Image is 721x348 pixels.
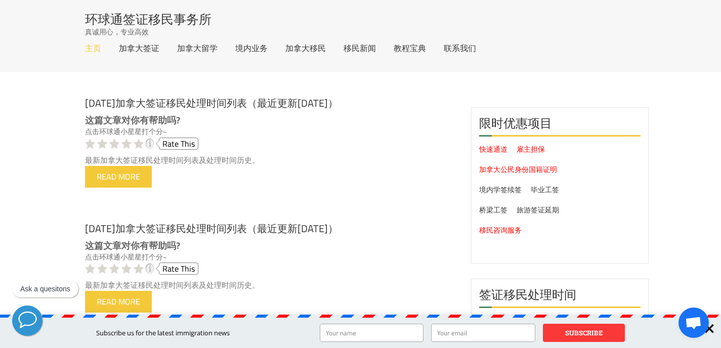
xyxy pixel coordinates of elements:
a: 加拿大公民身份国籍证明 [479,163,557,176]
input: Your email [431,324,535,342]
a: Read More [85,166,152,188]
a: 加拿大签证 [119,44,159,52]
div: 点击环球通小星星打个分~ [85,251,456,263]
div: 这篇文章对你有帮助吗? [85,240,456,251]
span: Subscribe us for the latest immigration news [96,328,230,337]
a: 联系我们 [444,44,476,52]
p: 最新加拿大签证移民处理时间列表及处理时间历史。 [85,280,456,291]
span: Rate this [162,136,195,151]
a: 加拿大留学 [177,44,218,52]
h2: 签证移民处理时间 [479,287,641,308]
strong: SUBSCRIBE [565,328,603,337]
p: Ask a quesitons [20,285,70,293]
a: Read More [85,291,152,313]
a: 雇主担保 [517,143,545,156]
a: [DATE]加拿大签证移民处理时间列表（最近更新[DATE]） [85,94,338,112]
a: 境内业务 [235,44,268,52]
a: Open chat [678,308,709,338]
a: 移民新闻 [344,44,376,52]
a: 毕业工签 [531,183,559,196]
a: [DATE]加拿大签证移民处理时间列表（最近更新[DATE]） [85,219,338,238]
a: 桥梁工签 [479,203,507,216]
a: 境内学签续签 [479,183,522,196]
div: 这篇文章对你有帮助吗? [85,115,456,126]
p: 最新加拿大签证移民处理时间列表及处理时间历史。 [85,155,456,166]
span: 真诚用心，专业高效 [85,27,149,37]
h2: 限时优惠项目 [479,115,641,137]
a: 快速通道 [479,143,507,156]
span: Rate this [162,261,195,276]
a: 主页 [85,44,101,52]
a: 旅游签证延期 [517,203,559,216]
a: 教程宝典 [394,44,426,52]
div: 点击环球通小星星打个分~ [85,126,456,137]
input: Your name [320,324,424,342]
a: 移民咨询服务 [479,224,522,237]
a: 加拿大移民 [285,44,326,52]
a: 环球通签证移民事务所 [85,13,211,25]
